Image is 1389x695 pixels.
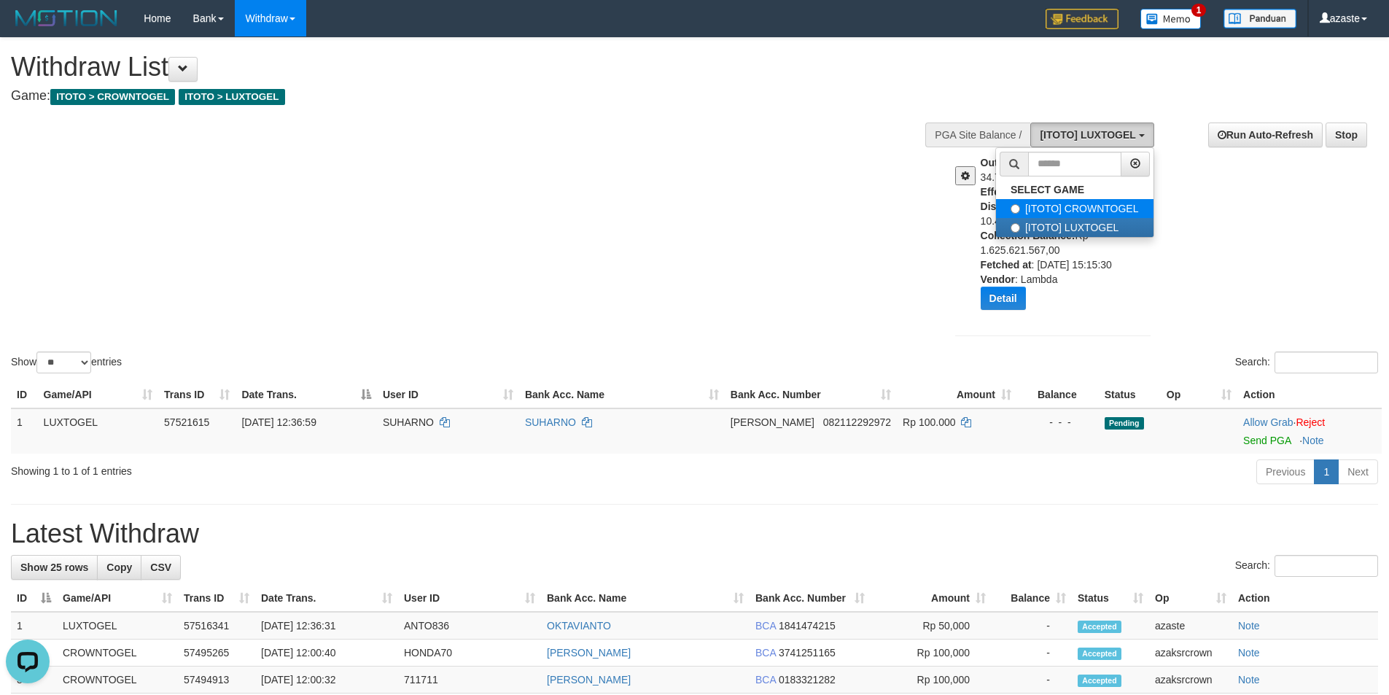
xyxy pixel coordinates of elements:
[398,612,541,640] td: ANTO836
[1017,381,1099,408] th: Balance
[981,186,1069,198] b: Effective Balance:
[1072,585,1149,612] th: Status: activate to sort column ascending
[255,585,398,612] th: Date Trans.: activate to sort column ascending
[11,612,57,640] td: 1
[164,416,209,428] span: 57521615
[57,640,178,667] td: CROWNTOGEL
[236,381,376,408] th: Date Trans.: activate to sort column descending
[1099,381,1161,408] th: Status
[50,89,175,105] span: ITOTO > CROWNTOGEL
[11,7,122,29] img: MOTION_logo.png
[1338,459,1378,484] a: Next
[779,620,836,632] span: Copy 1841474215 to clipboard
[547,647,631,659] a: [PERSON_NAME]
[11,381,38,408] th: ID
[981,273,1015,285] b: Vendor
[178,612,255,640] td: 57516341
[57,612,178,640] td: LUXTOGEL
[36,352,91,373] select: Showentries
[1238,647,1260,659] a: Note
[1149,585,1232,612] th: Op: activate to sort column ascending
[731,416,814,428] span: [PERSON_NAME]
[1243,416,1293,428] a: Allow Grab
[1314,459,1339,484] a: 1
[1078,675,1121,687] span: Accepted
[1030,123,1153,147] button: [ITOTO] LUXTOGEL
[725,381,897,408] th: Bank Acc. Number: activate to sort column ascending
[779,647,836,659] span: Copy 3741251165 to clipboard
[11,53,911,82] h1: Withdraw List
[996,218,1153,237] label: [ITOTO] LUXTOGEL
[1232,585,1378,612] th: Action
[158,381,236,408] th: Trans ID: activate to sort column ascending
[1040,129,1135,141] span: [ITOTO] LUXTOGEL
[871,640,992,667] td: Rp 100,000
[11,585,57,612] th: ID: activate to sort column descending
[1191,4,1207,17] span: 1
[1238,620,1260,632] a: Note
[1238,674,1260,686] a: Note
[871,667,992,694] td: Rp 100,000
[241,416,316,428] span: [DATE] 12:36:59
[871,612,992,640] td: Rp 50,000
[179,89,285,105] span: ITOTO > LUXTOGEL
[981,230,1075,241] b: Collection Balance:
[981,259,1032,271] b: Fetched at
[11,89,911,104] h4: Game:
[383,416,434,428] span: SUHARNO
[377,381,519,408] th: User ID: activate to sort column ascending
[996,180,1153,199] a: SELECT GAME
[1302,435,1324,446] a: Note
[1275,352,1378,373] input: Search:
[1235,352,1378,373] label: Search:
[981,201,1094,212] b: Disbursement Balance:
[178,640,255,667] td: 57495265
[541,585,750,612] th: Bank Acc. Name: activate to sort column ascending
[547,620,611,632] a: OKTAVIANTO
[1078,621,1121,633] span: Accepted
[255,612,398,640] td: [DATE] 12:36:31
[871,585,992,612] th: Amount: activate to sort column ascending
[897,381,1017,408] th: Amount: activate to sort column ascending
[1256,459,1315,484] a: Previous
[1237,381,1382,408] th: Action
[255,640,398,667] td: [DATE] 12:00:40
[755,647,776,659] span: BCA
[1208,123,1323,147] a: Run Auto-Refresh
[981,157,1086,168] b: Outstanding Balance:
[1235,555,1378,577] label: Search:
[11,519,1378,548] h1: Latest Withdraw
[97,555,141,580] a: Copy
[11,555,98,580] a: Show 25 rows
[398,585,541,612] th: User ID: activate to sort column ascending
[903,416,955,428] span: Rp 100.000
[1296,416,1325,428] a: Reject
[1011,184,1084,195] b: SELECT GAME
[106,562,132,573] span: Copy
[6,6,50,50] button: Open LiveChat chat widget
[755,674,776,686] span: BCA
[178,585,255,612] th: Trans ID: activate to sort column ascending
[1023,415,1093,430] div: - - -
[823,416,891,428] span: Copy 082112292972 to clipboard
[255,667,398,694] td: [DATE] 12:00:32
[38,408,158,454] td: LUXTOGEL
[1011,223,1020,233] input: [ITOTO] LUXTOGEL
[1326,123,1367,147] a: Stop
[992,585,1072,612] th: Balance: activate to sort column ascending
[992,667,1072,694] td: -
[1275,555,1378,577] input: Search:
[981,155,1162,321] div: Rp 34.729.504,00 Rp 70.851.690,00 Rp 10.416.000,00 Rp 1.625.621.567,00 : [DATE] 15:15:30 : Lambda
[925,123,1030,147] div: PGA Site Balance /
[1243,435,1291,446] a: Send PGA
[981,287,1026,310] button: Detail
[1149,667,1232,694] td: azaksrcrown
[1161,381,1237,408] th: Op: activate to sort column ascending
[1140,9,1202,29] img: Button%20Memo.svg
[1149,612,1232,640] td: azaste
[11,458,568,478] div: Showing 1 to 1 of 1 entries
[519,381,725,408] th: Bank Acc. Name: activate to sort column ascending
[992,640,1072,667] td: -
[398,640,541,667] td: HONDA70
[57,667,178,694] td: CROWNTOGEL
